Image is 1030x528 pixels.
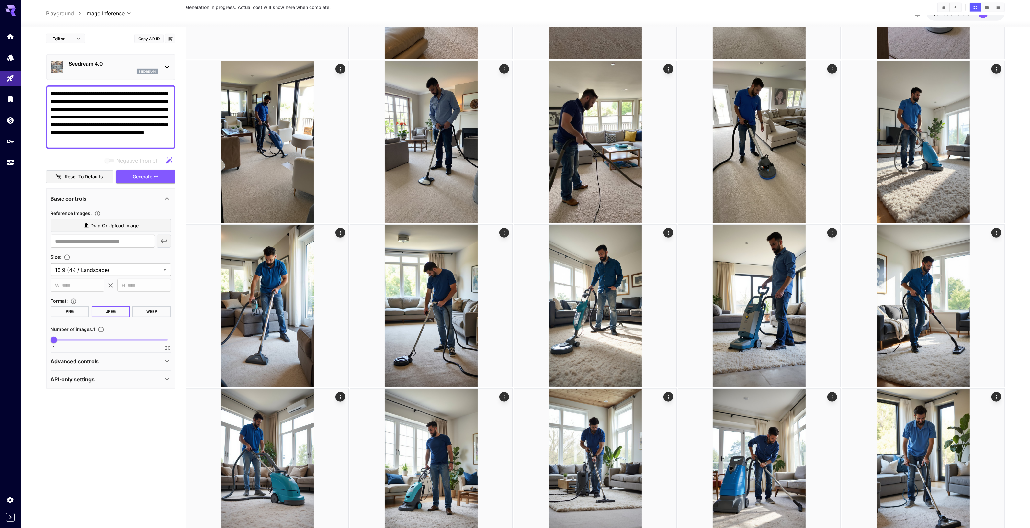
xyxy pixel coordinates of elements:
div: Actions [335,228,345,238]
img: 2Q== [678,225,840,387]
div: Actions [991,228,1001,238]
div: Actions [500,392,509,402]
button: Show media in grid view [970,3,981,12]
span: Negative prompts are not compatible with the selected model. [103,156,163,164]
div: Playground [6,74,14,83]
div: Actions [335,64,345,74]
a: Playground [46,9,74,17]
button: Expand sidebar [6,513,15,522]
p: API-only settings [51,376,95,383]
div: Actions [500,64,509,74]
button: Adjust the dimensions of the generated image by specifying its width and height in pixels, or sel... [61,254,73,261]
span: 1 [53,345,55,351]
div: Basic controls [51,191,171,207]
span: Size : [51,254,61,260]
img: 2Q== [186,225,348,387]
span: 16:9 (4K / Landscape) [55,266,161,274]
button: Add to library [167,35,173,42]
p: Basic controls [51,195,86,203]
button: Specify how many images to generate in a single request. Each image generation will be charged se... [95,326,107,333]
div: API-only settings [51,372,171,387]
span: H [122,282,125,289]
img: 9k= [842,61,1004,223]
span: Image Inference [85,9,125,17]
img: 9k= [678,61,840,223]
img: Z [842,225,1004,387]
span: $52.50 [933,11,950,16]
div: Show media in grid viewShow media in video viewShow media in list view [969,3,1005,12]
p: seedream4 [139,69,156,74]
span: 20 [165,345,171,351]
div: Actions [663,228,673,238]
p: Seedream 4.0 [69,60,158,68]
div: Actions [500,228,509,238]
div: Actions [335,392,345,402]
p: Advanced controls [51,357,99,365]
div: Actions [828,64,837,74]
img: 2Q== [514,61,676,223]
span: Drag or upload image [90,222,139,230]
div: Actions [991,64,1001,74]
button: Show media in list view [993,3,1004,12]
nav: breadcrumb [46,9,85,17]
span: Generate [133,173,152,181]
span: Format : [51,298,68,304]
span: Number of images : 1 [51,326,95,332]
div: Actions [828,228,837,238]
div: Actions [663,64,673,74]
button: Generate [116,170,175,184]
div: Library [6,95,14,103]
div: Actions [991,392,1001,402]
span: W [55,282,60,289]
div: API Keys [6,137,14,145]
div: Usage [6,158,14,166]
img: 9k= [186,61,348,223]
button: Copy AIR ID [134,34,164,43]
button: Download All [950,3,961,12]
span: Generation in progress. Actual cost will show here when complete. [186,5,331,10]
span: Reference Images : [51,210,92,216]
div: Wallet [6,116,14,124]
span: Negative Prompt [116,157,157,164]
div: Settings [6,496,14,504]
div: Advanced controls [51,354,171,369]
button: Reset to defaults [46,170,113,184]
button: PNG [51,306,89,317]
div: Models [6,53,14,62]
img: 2Q== [350,225,512,387]
button: Choose the file format for the output image. [68,298,79,305]
button: Clear All [938,3,949,12]
div: Home [6,32,14,40]
img: Z [350,61,512,223]
div: Seedream 4.0seedream4 [51,57,171,77]
button: WEBP [132,306,171,317]
span: credits left [950,11,973,16]
div: Actions [663,392,673,402]
button: Upload a reference image to guide the result. This is needed for Image-to-Image or Inpainting. Su... [92,210,103,217]
div: Clear AllDownload All [937,3,962,12]
div: Actions [828,392,837,402]
button: Show media in video view [981,3,993,12]
label: Drag or upload image [51,219,171,232]
img: 9k= [514,225,676,387]
button: JPEG [92,306,130,317]
span: Editor [52,35,73,42]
